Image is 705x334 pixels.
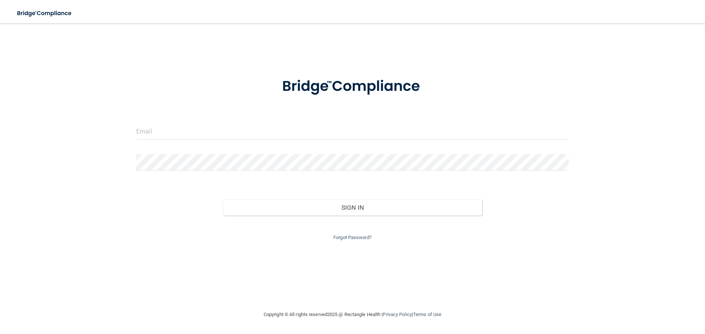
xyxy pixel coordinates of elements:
[413,312,441,317] a: Terms of Use
[218,303,487,326] div: Copyright © All rights reserved 2025 @ Rectangle Health | |
[11,6,79,21] img: bridge_compliance_login_screen.278c3ca4.svg
[136,123,569,140] input: Email
[383,312,412,317] a: Privacy Policy
[267,67,438,106] img: bridge_compliance_login_screen.278c3ca4.svg
[223,199,482,216] button: Sign In
[333,235,372,240] a: Forgot Password?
